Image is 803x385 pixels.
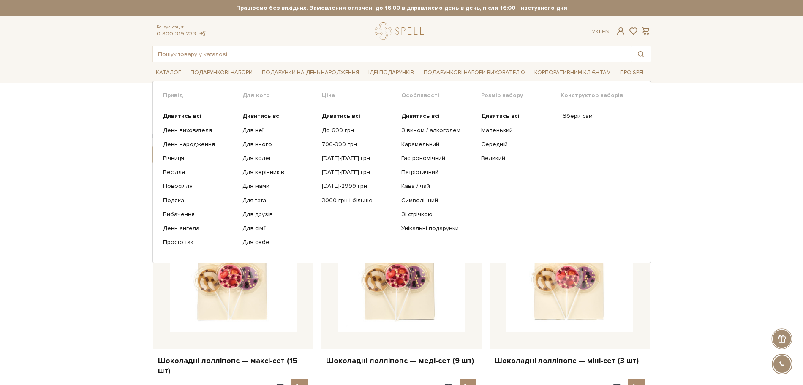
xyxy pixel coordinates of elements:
span: Особливості [401,92,481,99]
span: | [599,28,600,35]
a: Великий [481,155,554,162]
a: 3000 грн і більше [322,197,395,204]
a: logo [375,22,427,40]
a: Карамельний [401,141,474,148]
a: Подарункові набори вихователю [420,65,528,80]
a: Подяка [163,197,236,204]
a: Для мами [242,182,316,190]
b: Дивитись всі [401,112,440,119]
a: Для себе [242,239,316,246]
a: Ідеї подарунків [365,66,417,79]
b: Дивитись всі [481,112,520,119]
a: Дивитись всі [481,112,554,120]
a: Кава / чай [401,182,474,190]
b: Дивитись всі [163,112,201,119]
a: Для сім'ї [242,225,316,232]
span: Для кого [242,92,322,99]
a: Вибачення [163,211,236,218]
a: Подарункові набори [187,66,256,79]
strong: Працюємо без вихідних. Замовлення оплачені до 16:00 відправляємо день в день, після 16:00 - насту... [152,4,651,12]
span: Конструктор наборів [561,92,640,99]
span: Привід [163,92,242,99]
a: 0 800 319 233 [157,30,196,37]
a: Дивитись всі [401,112,474,120]
a: Шоколадні лолліпопс — максі-сет (15 шт) [158,356,308,376]
a: Дивитись всі [322,112,395,120]
a: З вином / алкоголем [401,127,474,134]
a: Для неї [242,127,316,134]
a: Корпоративним клієнтам [531,65,614,80]
div: Ук [592,28,610,35]
a: En [602,28,610,35]
a: Для тата [242,197,316,204]
a: Для керівників [242,168,316,176]
a: "Збери сам" [561,112,634,120]
a: Просто так [163,239,236,246]
a: День ангела [163,225,236,232]
a: Середній [481,141,554,148]
a: День народження [163,141,236,148]
a: Подарунки на День народження [259,66,362,79]
a: Унікальні подарунки [401,225,474,232]
a: Шоколадні лолліпопс — меді-сет (9 шт) [326,356,476,366]
a: Про Spell [617,66,651,79]
a: Маленький [481,127,554,134]
button: Пошук товару у каталозі [631,46,651,62]
a: [DATE]-2999 грн [322,182,395,190]
b: Дивитись всі [242,112,281,119]
a: Дивитись всі [163,112,236,120]
a: telegram [198,30,207,37]
b: Дивитись всі [322,112,360,119]
a: До 699 грн [322,127,395,134]
a: [DATE]-[DATE] грн [322,155,395,162]
a: Для колег [242,155,316,162]
a: 700-999 грн [322,141,395,148]
a: Каталог [152,66,185,79]
span: Ціна [322,92,401,99]
div: Каталог [152,81,651,263]
a: Для друзів [242,211,316,218]
a: Зі стрічкою [401,211,474,218]
a: День вихователя [163,127,236,134]
a: Патріотичний [401,168,474,176]
span: Розмір набору [481,92,561,99]
a: Новосілля [163,182,236,190]
span: Консультація: [157,24,207,30]
a: Шоколадні лолліпопс — міні-сет (3 шт) [495,356,645,366]
a: Весілля [163,168,236,176]
a: Для нього [242,141,316,148]
a: [DATE]-[DATE] грн [322,168,395,176]
a: Річниця [163,155,236,162]
a: Дивитись всі [242,112,316,120]
a: Символічний [401,197,474,204]
a: Гастрономічний [401,155,474,162]
input: Пошук товару у каталозі [153,46,631,62]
